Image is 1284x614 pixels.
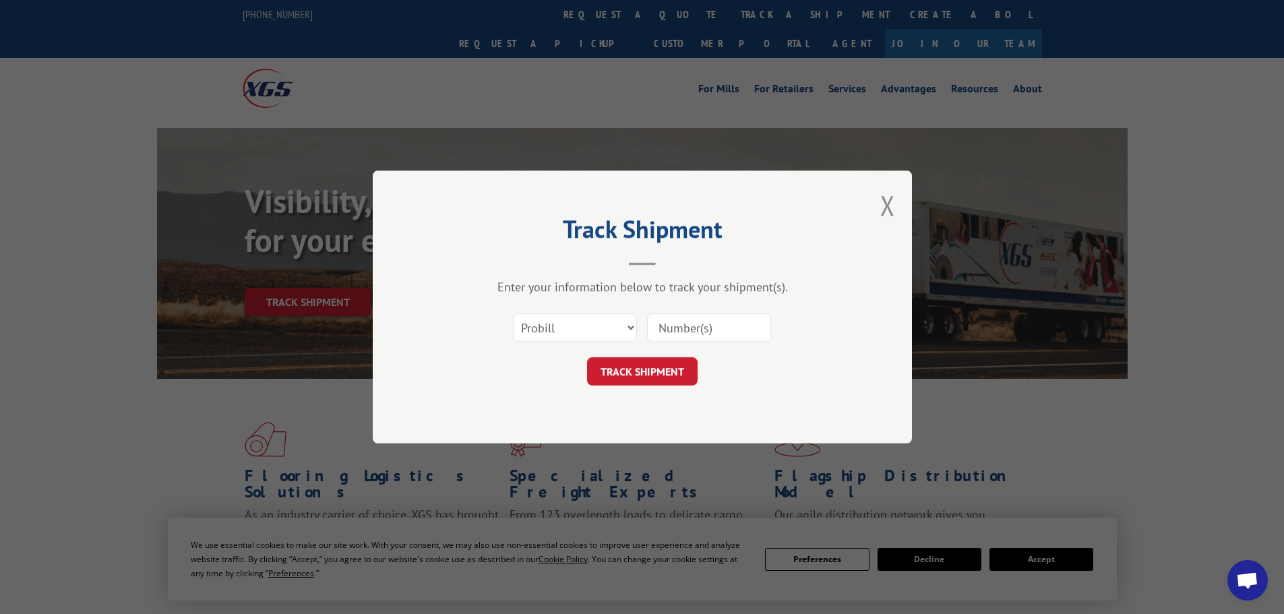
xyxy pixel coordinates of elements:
button: TRACK SHIPMENT [587,357,698,386]
h2: Track Shipment [440,220,845,245]
div: Enter your information below to track your shipment(s). [440,279,845,295]
button: Close modal [880,187,895,223]
div: Open chat [1227,560,1268,601]
input: Number(s) [647,313,771,342]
